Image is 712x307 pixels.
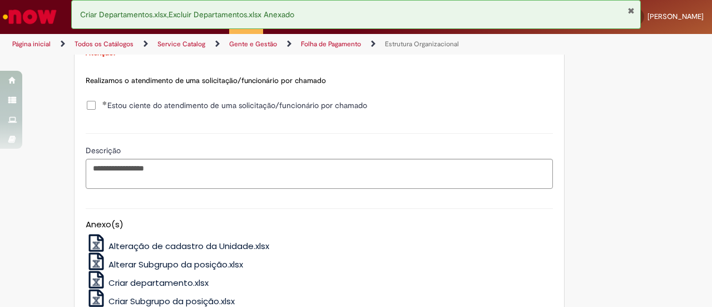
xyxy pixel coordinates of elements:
[385,40,459,48] a: Estrutura Organizacional
[108,259,243,270] span: Alterar Subgrupo da posição.xlsx
[157,40,205,48] a: Service Catalog
[86,259,244,270] a: Alterar Subgrupo da posição.xlsx
[108,277,209,289] span: Criar departamento.xlsx
[86,277,209,289] a: Criar departamento.xlsx
[102,101,107,105] span: Obrigatório Preenchido
[102,100,367,111] span: Estou ciente do atendimento de uma solicitação/funcionário por chamado
[80,9,294,20] span: Criar Departamentos.xlsx,Excluir Departamentos.xlsx Anexado
[229,40,277,48] a: Gente e Gestão
[627,6,635,15] button: Fechar Notificação
[86,76,326,85] span: Realizamos o atendimento de uma solicitação/funcionário por chamado
[1,6,58,28] img: ServiceNow
[86,295,235,307] a: Criar Subgrupo da posição.xlsx
[86,145,123,155] span: Descrição
[86,220,553,230] h5: Anexo(s)
[8,34,466,55] ul: Trilhas de página
[301,40,361,48] a: Folha de Pagamento
[86,240,270,252] a: Alteração de cadastro da Unidade.xlsx
[86,159,553,188] textarea: Descrição
[647,12,704,21] span: [PERSON_NAME]
[108,240,269,252] span: Alteração de cadastro da Unidade.xlsx
[75,40,133,48] a: Todos os Catálogos
[12,40,51,48] a: Página inicial
[108,295,235,307] span: Criar Subgrupo da posição.xlsx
